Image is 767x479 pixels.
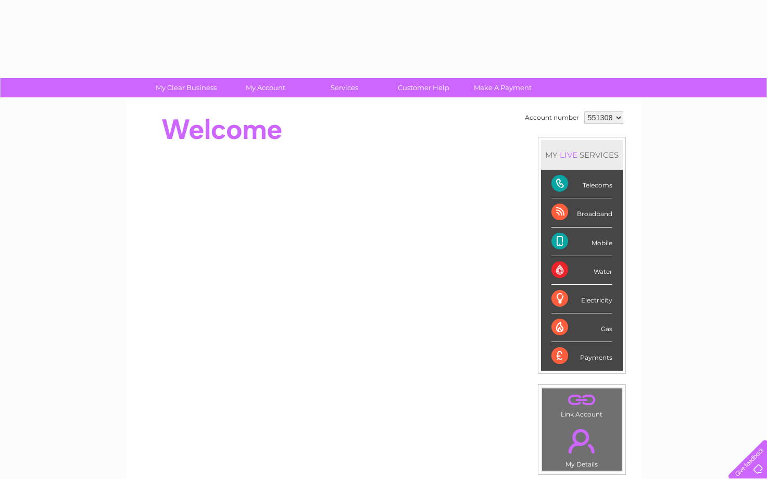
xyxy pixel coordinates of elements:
a: Customer Help [381,78,467,97]
div: Broadband [551,198,612,227]
div: LIVE [558,150,580,160]
div: Water [551,256,612,285]
td: My Details [542,420,622,471]
a: Services [301,78,387,97]
a: My Account [222,78,308,97]
div: MY SERVICES [541,140,623,170]
div: Electricity [551,285,612,313]
div: Gas [551,313,612,342]
a: . [545,423,619,459]
div: Mobile [551,228,612,256]
a: Make A Payment [460,78,546,97]
td: Account number [522,109,582,127]
a: My Clear Business [143,78,229,97]
div: Payments [551,342,612,370]
a: . [545,391,619,409]
div: Telecoms [551,170,612,198]
td: Link Account [542,388,622,421]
